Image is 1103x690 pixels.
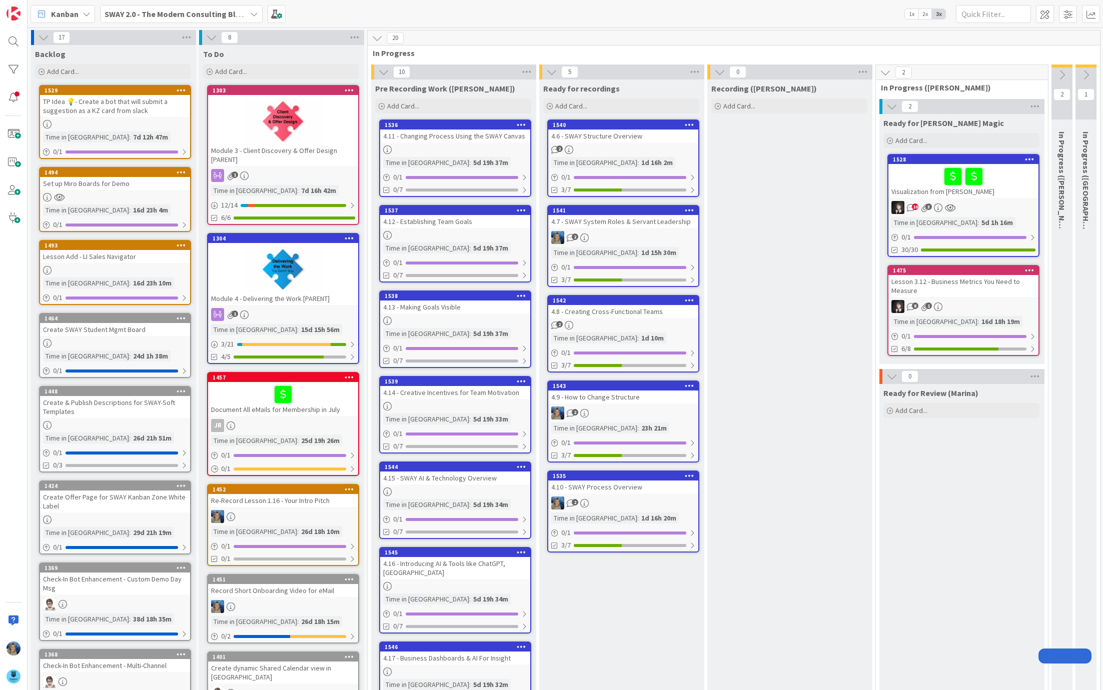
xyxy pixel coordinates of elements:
div: 5d 19h 34m [471,593,511,604]
span: Add Card... [47,67,79,76]
span: : [469,593,471,604]
a: 1493Lesson Add - LI Sales NavigatorTime in [GEOGRAPHIC_DATA]:16d 23h 10m0/1 [39,240,191,305]
div: 5d 19h 33m [471,413,511,424]
div: Time in [GEOGRAPHIC_DATA] [891,316,977,327]
a: 1475Lesson 3.12 - Business Metrics You Need to MeasureBNTime in [GEOGRAPHIC_DATA]:16d 18h 19m0/16/8 [887,265,1039,356]
span: 0/1 [221,553,231,564]
div: BN [888,201,1038,214]
span: 0/7 [393,270,403,280]
div: 1475 [888,266,1038,275]
div: 1457 [213,374,358,381]
span: : [469,413,471,424]
div: Time in [GEOGRAPHIC_DATA] [383,242,469,253]
div: 0/1 [40,218,190,231]
span: : [469,157,471,168]
span: 0 / 1 [393,343,403,353]
div: 0/1 [380,256,530,269]
div: BN [888,300,1038,313]
span: : [637,247,639,258]
span: 0 / 1 [561,172,571,182]
div: Check-In Bot Enhancement - Custom Demo Day Msg [40,572,190,594]
div: 4.6 - SWAY Structure Overview [548,129,698,142]
div: 1537 [380,206,530,215]
div: 29d 21h 19m [131,527,174,538]
div: 1304Module 4 - Delivering the Work [PARENT] [208,234,358,305]
div: MA [548,406,698,419]
span: 10 [912,203,918,210]
a: 15434.9 - How to Change StructureMATime in [GEOGRAPHIC_DATA]:23h 21m0/13/7 [547,380,699,462]
span: 6/8 [901,343,911,354]
div: Document All eMails for Membership in July [208,382,358,416]
div: 0/1 [208,449,358,461]
span: 0 / 1 [393,172,403,182]
span: : [469,499,471,510]
span: 0 / 1 [53,292,63,303]
div: 1d 16h 20m [639,512,679,523]
a: 1369Check-In Bot Enhancement - Custom Demo Day MsgTPTime in [GEOGRAPHIC_DATA]:38d 18h 35m0/1 [39,562,191,641]
div: 12/14 [208,199,358,211]
a: 15374.12 - Establishing Team GoalsTime in [GEOGRAPHIC_DATA]:5d 19h 37m0/10/7 [379,205,531,282]
div: 26d 21h 51m [131,432,174,443]
div: 1493Lesson Add - LI Sales Navigator [40,241,190,263]
div: 1536 [385,121,530,128]
span: : [637,157,639,168]
div: 1541 [553,207,698,214]
a: 15404.6 - SWAY Structure OverviewTime in [GEOGRAPHIC_DATA]:1d 16h 2m0/13/7 [547,119,699,197]
div: 1544 [385,463,530,470]
a: 1494Set up Miro Boards for DemoTime in [GEOGRAPHIC_DATA]:16d 23h 4m0/1 [39,167,191,232]
a: 15394.14 - Creative Incentives for Team MotivationTime in [GEOGRAPHIC_DATA]:5d 19h 33m0/10/7 [379,376,531,453]
div: 15354.10 - SWAY Process Overview [548,471,698,493]
div: 0/1 [380,171,530,183]
span: 0 / 1 [221,463,231,474]
span: 0/7 [393,184,403,195]
span: 2 [572,409,578,415]
span: : [129,350,131,361]
div: 1303 [208,86,358,95]
div: Time in [GEOGRAPHIC_DATA] [551,422,637,433]
div: 5d 19h 37m [471,157,511,168]
div: 1535 [548,471,698,480]
span: 2 [556,145,563,152]
span: 3/7 [561,274,571,285]
div: 1540 [548,120,698,129]
span: 0 / 1 [53,365,63,376]
div: 1538 [385,292,530,299]
div: 1537 [385,207,530,214]
div: 1448 [40,387,190,396]
div: Time in [GEOGRAPHIC_DATA] [383,157,469,168]
div: 1475 [893,267,1038,274]
div: 15394.14 - Creative Incentives for Team Motivation [380,377,530,399]
span: : [637,512,639,523]
div: Visualization from [PERSON_NAME] [888,164,1038,198]
span: 1 [925,302,932,309]
span: Add Card... [895,136,927,145]
div: Time in [GEOGRAPHIC_DATA] [383,328,469,339]
a: 15444.15 - SWAY AI & Technology OverviewTime in [GEOGRAPHIC_DATA]:5d 19h 34m0/10/7 [379,461,531,539]
div: 1529 [45,87,190,94]
div: Time in [GEOGRAPHIC_DATA] [43,613,129,624]
a: 15454.16 - Introducing AI & Tools like ChatGPT, [GEOGRAPHIC_DATA]Time in [GEOGRAPHIC_DATA]:5d 19h... [379,547,531,633]
span: Add Card... [895,406,927,415]
div: 1d 10m [639,332,666,343]
div: Time in [GEOGRAPHIC_DATA] [43,204,129,215]
span: : [297,526,299,537]
div: 15454.16 - Introducing AI & Tools like ChatGPT, [GEOGRAPHIC_DATA] [380,548,530,579]
div: 4.11 - Changing Process Using the SWAY Canvas [380,129,530,142]
div: 0/1 [548,261,698,273]
div: 1542 [553,297,698,304]
div: Module 3 - Client Discovery & Offer Design [PARENT] [208,144,358,166]
div: 1545 [385,549,530,556]
div: 1494 [45,169,190,176]
div: 1539 [385,378,530,385]
span: 4/5 [221,351,231,362]
div: 4.16 - Introducing AI & Tools like ChatGPT, [GEOGRAPHIC_DATA] [380,557,530,579]
div: MA [548,231,698,244]
div: 1304 [208,234,358,243]
div: Time in [GEOGRAPHIC_DATA] [383,499,469,510]
span: 0 / 1 [393,428,403,439]
div: 1475Lesson 3.12 - Business Metrics You Need to Measure [888,266,1038,297]
span: : [129,131,131,142]
span: 0 / 1 [393,608,403,619]
div: 1451 [208,575,358,584]
span: Add Card... [723,101,755,110]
